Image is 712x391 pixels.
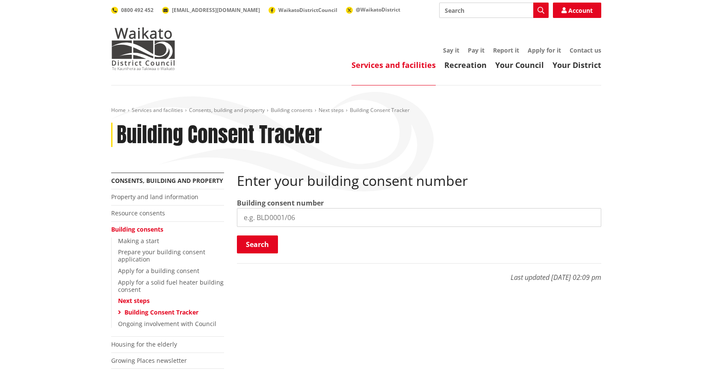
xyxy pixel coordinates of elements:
a: Home [111,106,126,114]
a: Pay it [468,46,485,54]
a: Apply for a solid fuel heater building consent​ [118,278,224,294]
h2: Enter your building consent number [237,173,601,189]
label: Building consent number [237,198,324,208]
a: Building consents [111,225,163,233]
a: Your Council [495,60,544,70]
a: Consents, building and property [189,106,265,114]
a: Report it [493,46,519,54]
input: e.g. BLD0001/06 [237,208,601,227]
a: Contact us [570,46,601,54]
a: Building Consent Tracker [124,308,198,316]
a: Prepare your building consent application [118,248,205,263]
a: Account [553,3,601,18]
span: 0800 492 452 [121,6,154,14]
a: @WaikatoDistrict [346,6,400,13]
a: Resource consents [111,209,165,217]
a: WaikatoDistrictCouncil [269,6,337,14]
a: Services and facilities [132,106,183,114]
a: Housing for the elderly [111,340,177,348]
nav: breadcrumb [111,107,601,114]
a: Ongoing involvement with Council [118,320,216,328]
a: Recreation [444,60,487,70]
a: Your District [552,60,601,70]
span: Building Consent Tracker [350,106,410,114]
span: @WaikatoDistrict [356,6,400,13]
a: Apply for a building consent [118,267,199,275]
a: Apply for it [528,46,561,54]
p: Last updated [DATE] 02:09 pm [237,263,601,282]
span: WaikatoDistrictCouncil [278,6,337,14]
a: [EMAIL_ADDRESS][DOMAIN_NAME] [162,6,260,14]
a: Making a start [118,237,159,245]
a: Say it [443,46,459,54]
h1: Building Consent Tracker [117,123,322,147]
a: Next steps [118,297,150,305]
button: Search [237,235,278,253]
a: Services and facilities [352,60,436,70]
a: Next steps [319,106,344,114]
a: Growing Places newsletter [111,356,187,365]
a: Building consents [271,106,313,114]
span: [EMAIL_ADDRESS][DOMAIN_NAME] [172,6,260,14]
img: Waikato District Council - Te Kaunihera aa Takiwaa o Waikato [111,27,175,70]
a: 0800 492 452 [111,6,154,14]
a: Consents, building and property [111,176,223,185]
a: Property and land information [111,193,198,201]
input: Search input [439,3,549,18]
